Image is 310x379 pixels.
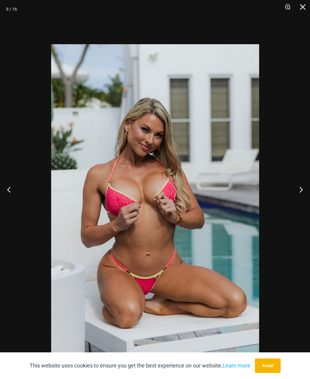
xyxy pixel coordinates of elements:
[6,5,17,14] div: 9 / 16
[30,361,250,370] p: This website uses cookies to ensure you get the best experience on our website.
[51,44,259,356] img: Bubble Mesh Highlight Pink 323 Top 469 Thong 05
[255,358,281,373] button: Accept
[287,174,310,205] button: Next
[223,362,250,369] a: Learn more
